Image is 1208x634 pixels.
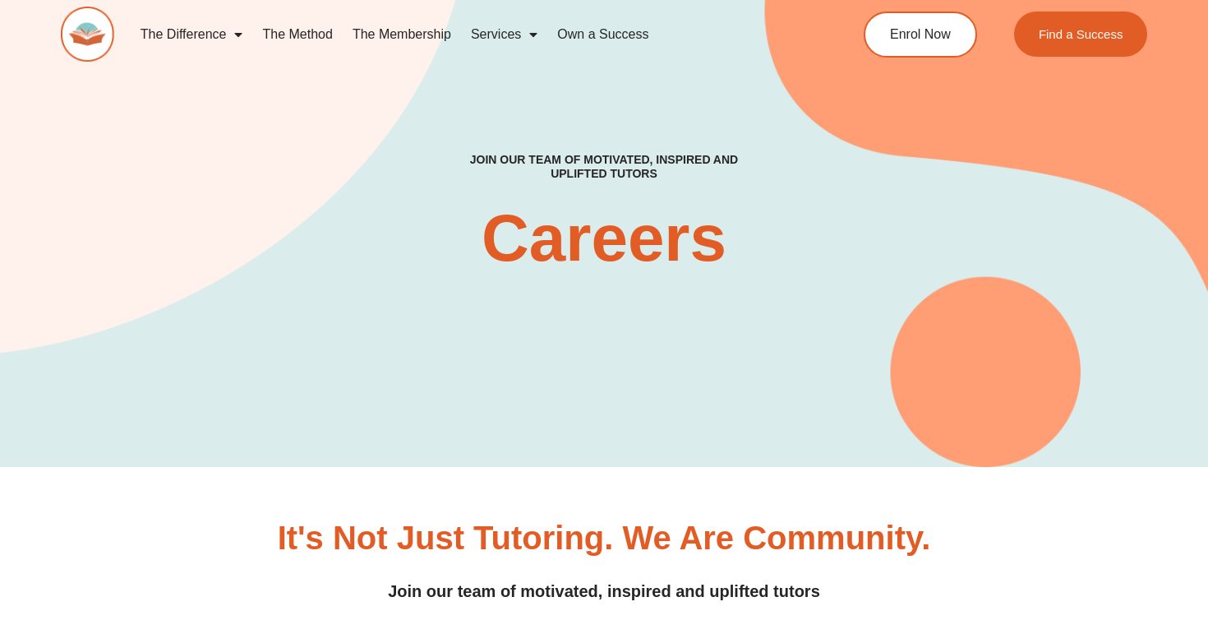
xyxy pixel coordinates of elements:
span: Enrol Now [890,28,951,41]
a: The Membership [343,16,461,53]
h4: Join our team of motivated, inspired and uplifted tutors​ [443,153,765,181]
a: Own a Success [547,16,658,53]
a: The Method [252,16,342,53]
nav: Menu [131,16,802,53]
h3: It's Not Just Tutoring. We are Community. [278,521,931,554]
h4: Join our team of motivated, inspired and uplifted tutors [126,579,1082,604]
a: The Difference [131,16,253,53]
h2: Careers [358,206,851,271]
a: Find a Success [1014,12,1148,57]
a: Enrol Now [864,12,977,58]
a: Services [461,16,547,53]
span: Find a Success [1039,28,1123,40]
